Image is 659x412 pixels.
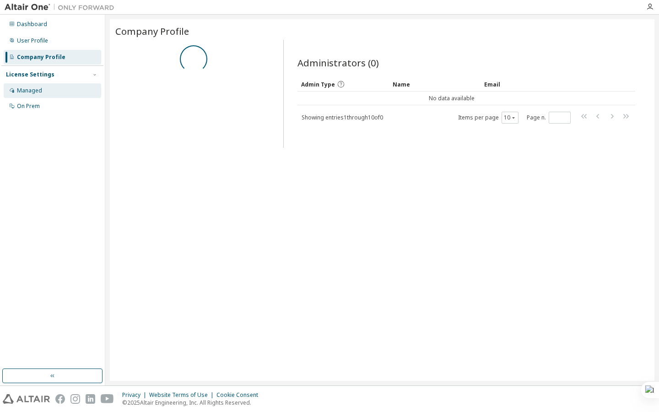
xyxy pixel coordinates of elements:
div: Cookie Consent [216,391,264,399]
span: Items per page [458,112,519,124]
div: Website Terms of Use [149,391,216,399]
p: © 2025 Altair Engineering, Inc. All Rights Reserved. [122,399,264,407]
span: Company Profile [115,25,189,38]
div: Name [393,77,477,92]
span: Showing entries 1 through 10 of 0 [302,114,383,121]
span: Page n. [527,112,571,124]
div: License Settings [6,71,54,78]
img: instagram.svg [70,394,80,404]
div: Company Profile [17,54,65,61]
div: On Prem [17,103,40,110]
img: linkedin.svg [86,394,95,404]
div: Managed [17,87,42,94]
img: facebook.svg [55,394,65,404]
div: User Profile [17,37,48,44]
img: youtube.svg [101,394,114,404]
img: altair_logo.svg [3,394,50,404]
img: Altair One [5,3,119,12]
td: No data available [297,92,606,105]
span: Administrators (0) [297,56,379,69]
div: Email [484,77,557,92]
button: 10 [504,114,516,121]
div: Privacy [122,391,149,399]
div: Dashboard [17,21,47,28]
span: Admin Type [301,81,335,88]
